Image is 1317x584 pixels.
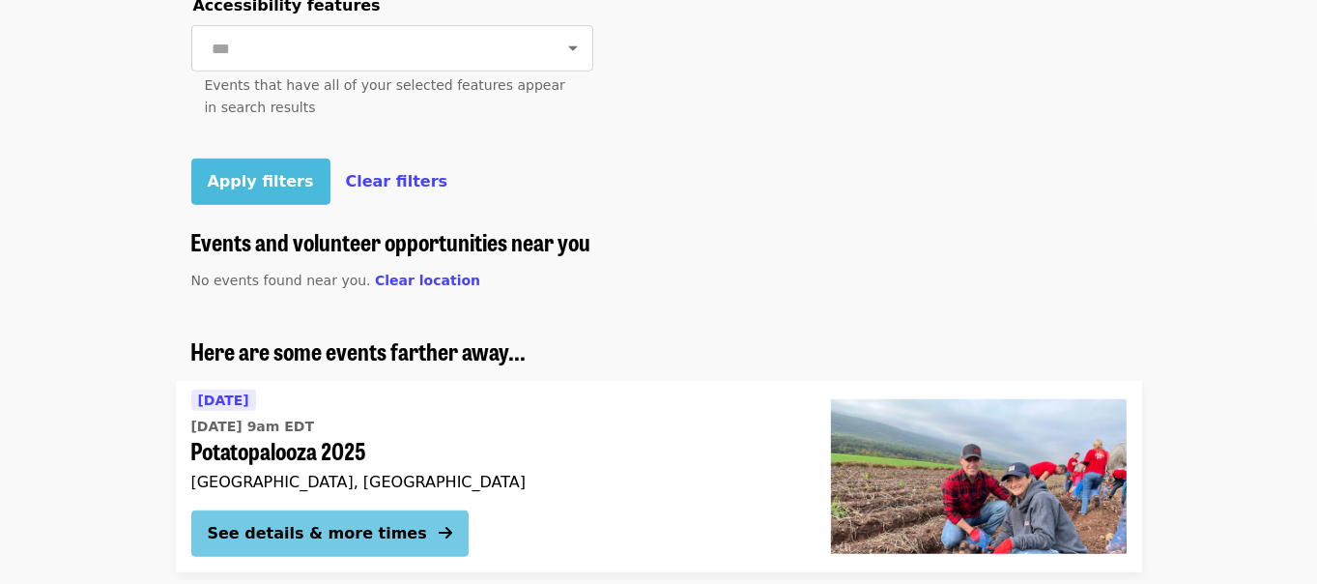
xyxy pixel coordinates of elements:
[346,170,448,193] button: Clear filters
[198,393,249,408] span: [DATE]
[208,522,427,545] div: See details & more times
[375,273,480,288] span: Clear location
[191,159,330,205] button: Apply filters
[346,172,448,190] span: Clear filters
[439,524,452,542] i: arrow-right icon
[375,271,480,291] button: Clear location
[831,399,1127,554] img: Potatopalooza 2025 organized by Society of St. Andrew
[176,381,1142,572] a: See details for "Potatopalooza 2025"
[191,334,527,367] span: Here are some events farther away...
[191,473,800,491] div: [GEOGRAPHIC_DATA], [GEOGRAPHIC_DATA]
[559,35,587,62] button: Open
[191,273,371,288] span: No events found near you.
[191,417,315,437] time: [DATE] 9am EDT
[205,77,565,115] span: Events that have all of your selected features appear in search results
[191,224,591,258] span: Events and volunteer opportunities near you
[191,437,800,465] span: Potatopalooza 2025
[191,511,469,557] button: See details & more times
[208,172,314,190] span: Apply filters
